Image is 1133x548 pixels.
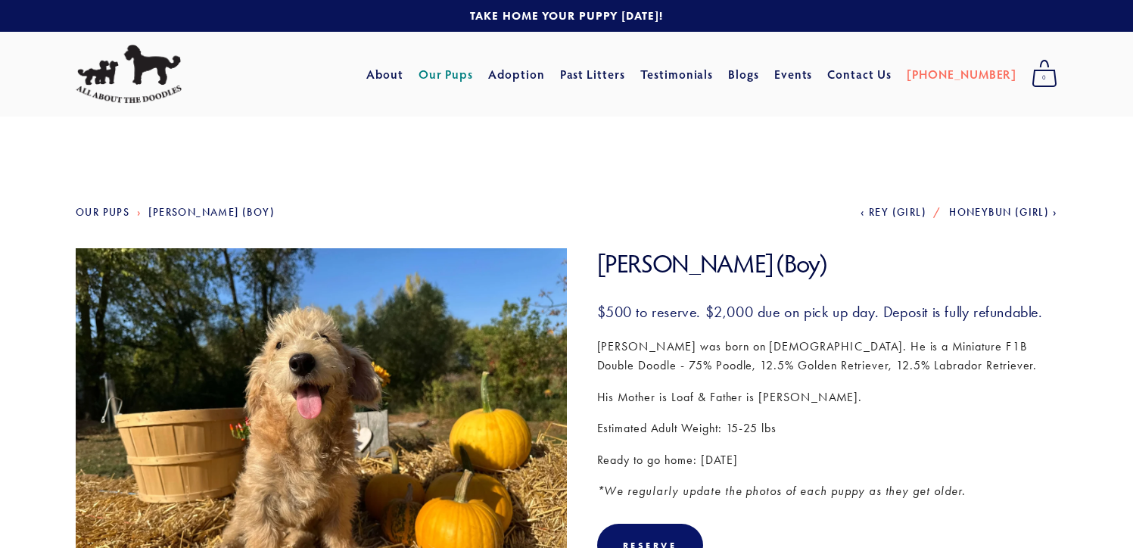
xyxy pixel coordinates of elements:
[640,61,714,88] a: Testimonials
[949,206,1049,219] span: Honeybun (Girl)
[869,206,926,219] span: Rey (Girl)
[597,337,1058,375] p: [PERSON_NAME] was born on [DEMOGRAPHIC_DATA]. He is a Miniature F1B Double Doodle - 75% Poodle, 1...
[597,484,966,498] em: *We regularly update the photos of each puppy as they get older.
[907,61,1016,88] a: [PHONE_NUMBER]
[76,45,182,104] img: All About The Doodles
[488,61,545,88] a: Adoption
[597,388,1058,407] p: His Mother is Loaf & Father is [PERSON_NAME].
[560,66,626,82] a: Past Litters
[597,302,1058,322] h3: $500 to reserve. $2,000 due on pick up day. Deposit is fully refundable.
[597,419,1058,438] p: Estimated Adult Weight: 15-25 lbs
[728,61,759,88] a: Blogs
[827,61,892,88] a: Contact Us
[1024,55,1065,93] a: 0 items in cart
[76,206,129,219] a: Our Pups
[419,61,474,88] a: Our Pups
[366,61,403,88] a: About
[1032,68,1057,88] span: 0
[597,248,1058,279] h1: [PERSON_NAME] (Boy)
[861,206,926,219] a: Rey (Girl)
[597,450,1058,470] p: Ready to go home: [DATE]
[148,206,275,219] a: [PERSON_NAME] (Boy)
[774,61,813,88] a: Events
[949,206,1057,219] a: Honeybun (Girl)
